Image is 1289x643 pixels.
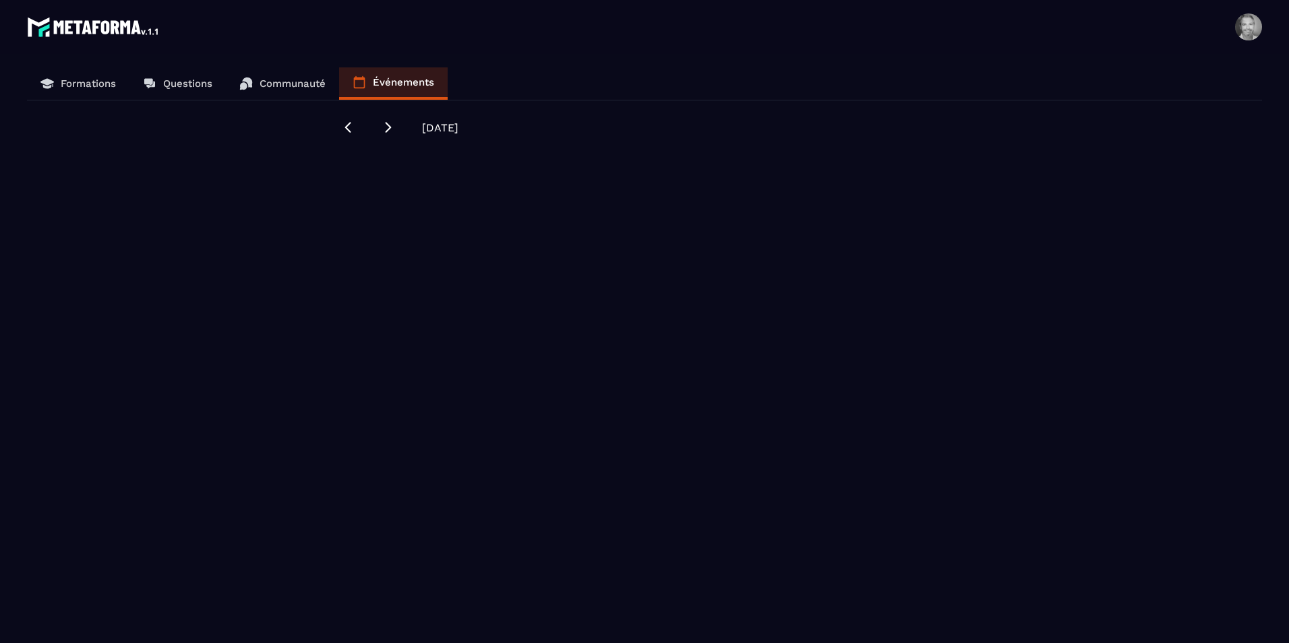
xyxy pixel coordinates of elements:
[27,67,129,100] a: Formations
[129,67,226,100] a: Questions
[163,78,212,90] p: Questions
[61,78,116,90] p: Formations
[226,67,339,100] a: Communauté
[339,67,448,100] a: Événements
[373,76,434,88] p: Événements
[27,13,160,40] img: logo
[260,78,326,90] p: Communauté
[422,121,458,134] span: [DATE]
